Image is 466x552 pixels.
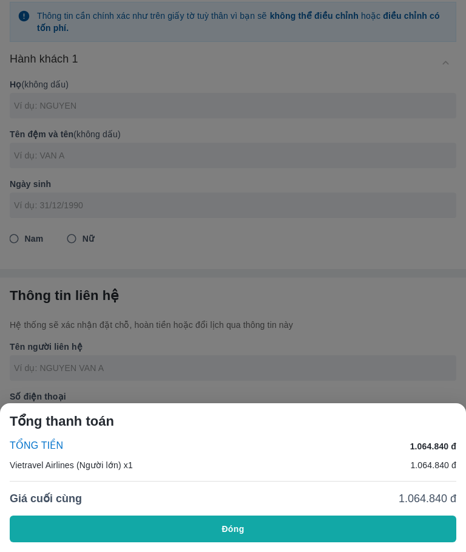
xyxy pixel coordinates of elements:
button: Đóng [10,516,456,542]
p: Vietravel Airlines (Người lớn) x1 [10,459,133,471]
span: Giá cuối cùng [10,491,82,506]
span: Đóng [221,523,244,535]
p: 1.064.840 đ [410,459,456,471]
span: 1.064.840 đ [399,491,456,506]
p: 1.064.840 đ [410,440,456,452]
span: Tổng thanh toán [10,413,114,430]
p: TỔNG TIỀN [10,440,63,453]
